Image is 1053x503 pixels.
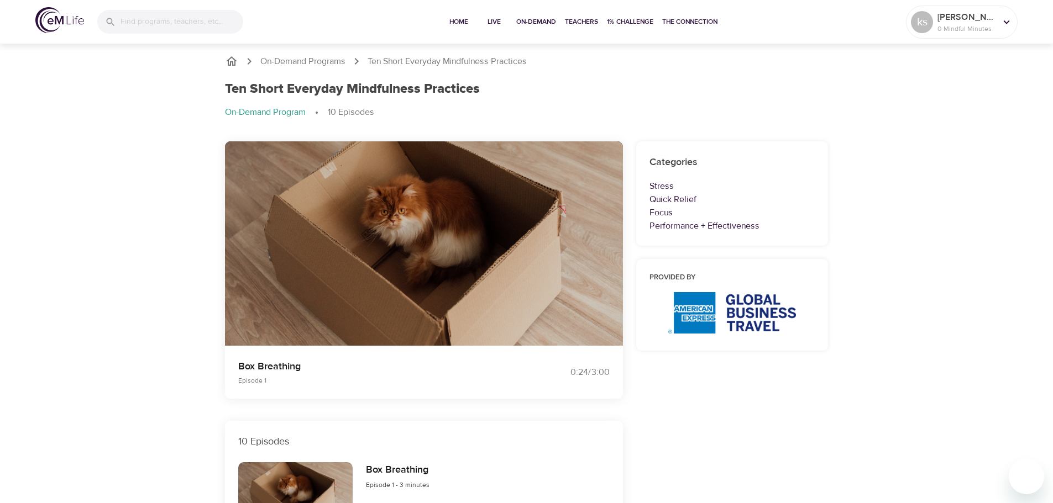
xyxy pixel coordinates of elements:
span: The Connection [662,16,717,28]
p: 10 Episodes [238,434,610,449]
div: 0:24 / 3:00 [527,366,610,379]
h6: Box Breathing [366,462,429,478]
div: ks [911,11,933,33]
p: Box Breathing [238,359,514,374]
p: On-Demand Program [225,106,306,119]
p: 0 Mindful Minutes [937,24,996,34]
span: 1% Challenge [607,16,653,28]
p: Ten Short Everyday Mindfulness Practices [368,55,527,68]
p: 10 Episodes [328,106,374,119]
span: Teachers [565,16,598,28]
h6: Categories [649,155,815,171]
img: logo [35,7,84,33]
p: Quick Relief [649,193,815,206]
span: On-Demand [516,16,556,28]
p: Stress [649,179,815,193]
p: [PERSON_NAME] [937,10,996,24]
span: Live [481,16,507,28]
p: Episode 1 [238,375,514,385]
p: Performance + Effectiveness [649,219,815,232]
h1: Ten Short Everyday Mindfulness Practices [225,81,480,97]
input: Find programs, teachers, etc... [121,10,243,34]
p: Focus [649,206,815,219]
span: Episode 1 - 3 minutes [366,480,429,489]
nav: breadcrumb [225,55,829,68]
iframe: Button to launch messaging window [1009,459,1044,494]
a: On-Demand Programs [260,55,345,68]
nav: breadcrumb [225,106,829,119]
img: AmEx%20GBT%20logo.png [668,292,796,333]
span: Home [446,16,472,28]
h6: Provided by [649,272,815,284]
